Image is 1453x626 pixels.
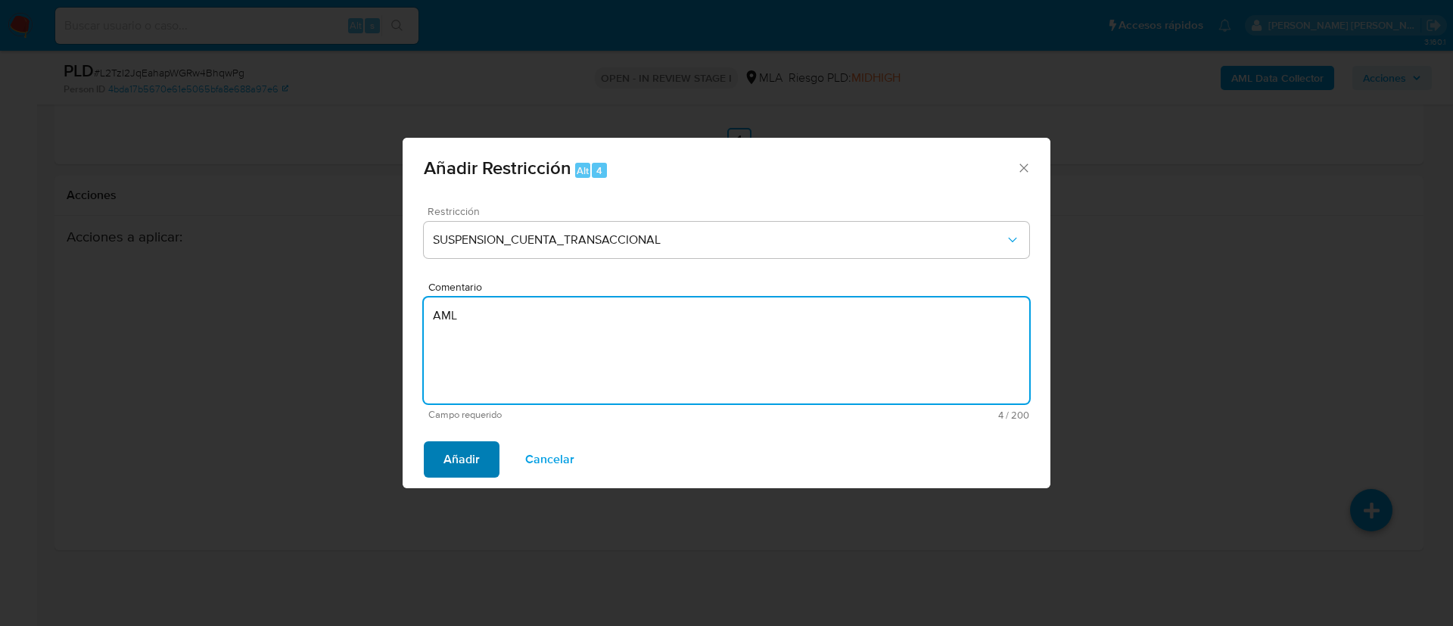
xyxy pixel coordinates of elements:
[428,282,1034,293] span: Comentario
[596,164,602,178] span: 4
[424,222,1029,258] button: Restriction
[433,232,1005,248] span: SUSPENSION_CUENTA_TRANSACCIONAL
[424,297,1029,403] textarea: AML
[1016,160,1030,174] button: Cerrar ventana
[443,443,480,476] span: Añadir
[428,410,729,420] span: Campo requerido
[506,441,594,478] button: Cancelar
[577,164,589,178] span: Alt
[729,410,1029,420] span: Máximo 200 caracteres
[525,443,574,476] span: Cancelar
[428,206,1033,216] span: Restricción
[424,441,499,478] button: Añadir
[424,154,571,181] span: Añadir Restricción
